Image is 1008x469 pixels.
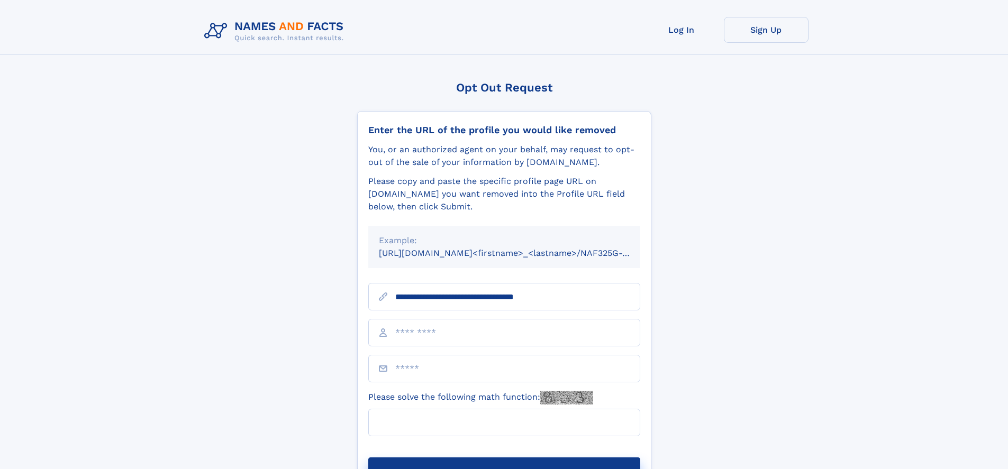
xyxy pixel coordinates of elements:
img: Logo Names and Facts [200,17,352,45]
div: You, or an authorized agent on your behalf, may request to opt-out of the sale of your informatio... [368,143,640,169]
div: Example: [379,234,630,247]
label: Please solve the following math function: [368,391,593,404]
div: Opt Out Request [357,81,651,94]
div: Enter the URL of the profile you would like removed [368,124,640,136]
a: Log In [639,17,724,43]
small: [URL][DOMAIN_NAME]<firstname>_<lastname>/NAF325G-xxxxxxxx [379,248,660,258]
div: Please copy and paste the specific profile page URL on [DOMAIN_NAME] you want removed into the Pr... [368,175,640,213]
a: Sign Up [724,17,809,43]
